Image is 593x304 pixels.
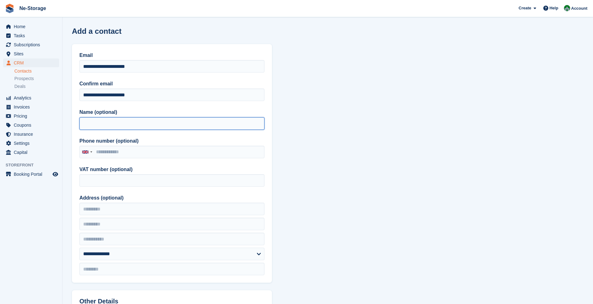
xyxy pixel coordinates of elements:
span: Capital [14,148,51,157]
a: Ne-Storage [17,3,48,13]
label: Email [79,52,264,59]
span: Analytics [14,94,51,102]
span: Invoices [14,103,51,111]
label: Address (optional) [79,194,264,202]
a: menu [3,170,59,179]
span: Tasks [14,31,51,40]
span: Booking Portal [14,170,51,179]
img: Charlotte Nesbitt [564,5,570,11]
span: Sites [14,49,51,58]
a: Deals [14,83,59,90]
span: Insurance [14,130,51,139]
a: menu [3,112,59,120]
a: menu [3,121,59,129]
div: United Kingdom: +44 [80,146,94,158]
h1: Add a contact [72,27,122,35]
a: menu [3,148,59,157]
a: menu [3,94,59,102]
span: Home [14,22,51,31]
span: Create [519,5,531,11]
span: Pricing [14,112,51,120]
label: VAT number (optional) [79,166,264,173]
span: Settings [14,139,51,148]
span: Prospects [14,76,34,82]
a: Preview store [52,170,59,178]
span: CRM [14,58,51,67]
label: Phone number (optional) [79,137,264,145]
label: Name (optional) [79,109,264,116]
a: Contacts [14,68,59,74]
a: menu [3,58,59,67]
a: menu [3,40,59,49]
a: menu [3,49,59,58]
img: stora-icon-8386f47178a22dfd0bd8f6a31ec36ba5ce8667c1dd55bd0f319d3a0aa187defe.svg [5,4,14,13]
a: menu [3,31,59,40]
a: menu [3,22,59,31]
label: Confirm email [79,80,264,88]
span: Deals [14,84,26,89]
span: Help [550,5,558,11]
a: menu [3,139,59,148]
a: menu [3,103,59,111]
span: Coupons [14,121,51,129]
span: Subscriptions [14,40,51,49]
a: Prospects [14,75,59,82]
a: menu [3,130,59,139]
span: Account [571,5,587,12]
span: Storefront [6,162,62,168]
